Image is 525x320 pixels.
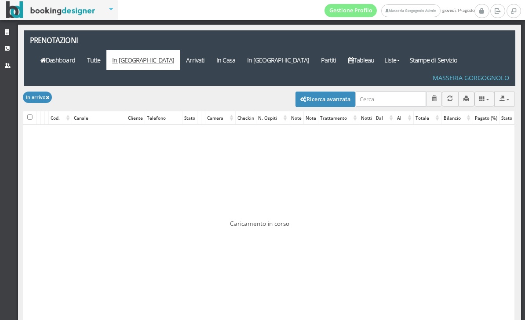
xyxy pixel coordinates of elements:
div: Pagato (%) [473,112,499,124]
a: In [GEOGRAPHIC_DATA] [241,50,315,70]
div: Note [304,112,318,124]
input: Cerca [355,92,426,106]
span: giovedì, 14 agosto [324,4,474,17]
button: Export [494,92,514,106]
a: Tutte [81,50,106,70]
a: Stampe di Servizio [404,50,463,70]
img: BookingDesigner.com [6,1,95,18]
a: Arrivati [180,50,211,70]
a: Masseria Gorgognolo Admin [381,4,440,17]
div: Camera [205,112,235,124]
a: Partiti [315,50,342,70]
div: Cliente [126,112,145,124]
div: Note [289,112,303,124]
div: N. Ospiti [256,112,289,124]
a: Gestione Profilo [324,4,377,17]
h4: Masseria Gorgognolo [433,74,509,81]
div: Totale [414,112,441,124]
div: Cod. [49,112,72,124]
div: Telefono [145,112,182,124]
div: Checkin [236,112,256,124]
a: Liste [380,50,404,70]
div: Al [395,112,413,124]
a: In Casa [211,50,241,70]
span: Caricamento in corso [230,220,289,228]
button: Aggiorna [442,92,458,106]
button: Ricerca avanzata [295,92,355,107]
div: Dal [374,112,395,124]
div: Stato [182,112,197,124]
a: Prenotazioni [24,30,115,50]
div: Trattamento [318,112,359,124]
div: Notti [359,112,374,124]
a: In [GEOGRAPHIC_DATA] [106,50,180,70]
div: Bilancio [441,112,472,124]
div: Stato [499,112,514,124]
a: Tableau [342,50,380,70]
button: In arrivo [23,92,52,103]
div: Canale [72,112,125,124]
a: Dashboard [34,50,81,70]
